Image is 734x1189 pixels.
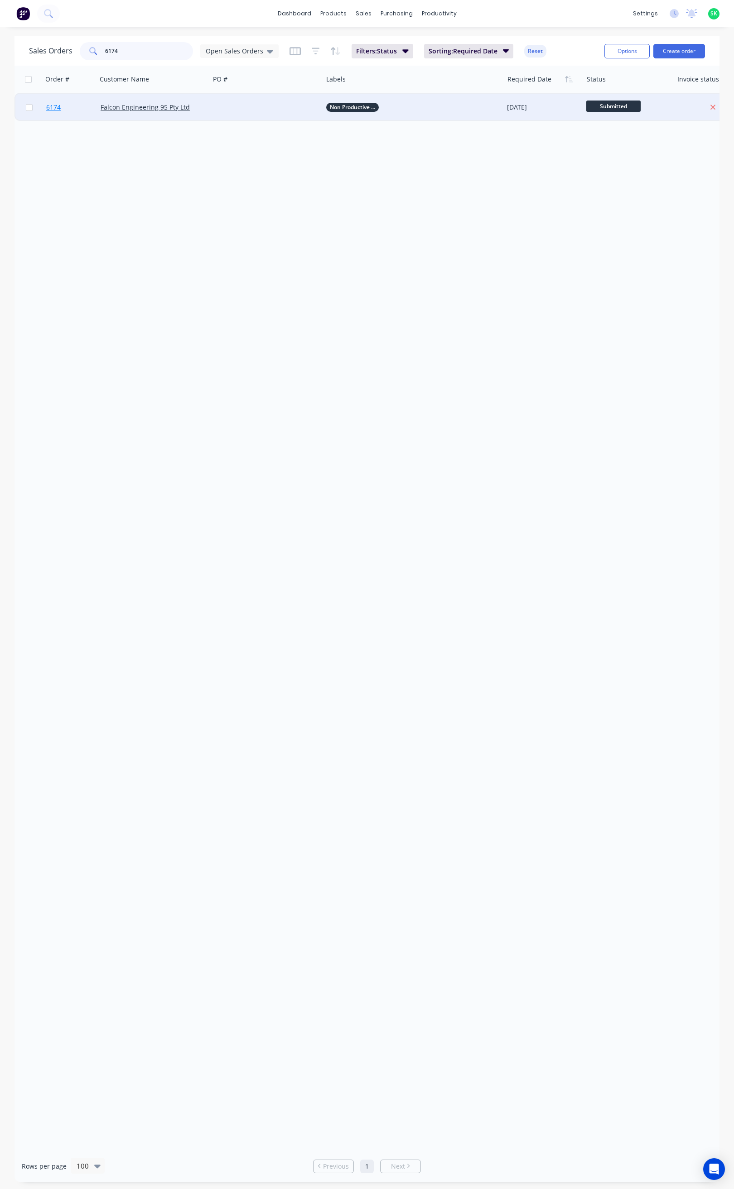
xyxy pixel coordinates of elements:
img: Factory [16,7,30,20]
a: Falcon Engineering 95 Pty Ltd [101,103,190,111]
span: Rows per page [22,1162,67,1171]
span: 6174 [46,103,61,112]
span: Next [391,1162,405,1171]
div: productivity [417,7,461,20]
div: Order # [45,75,69,84]
ul: Pagination [309,1160,425,1173]
button: Sorting:Required Date [424,44,514,58]
div: PO # [213,75,227,84]
button: Filters:Status [352,44,413,58]
a: Next page [381,1162,420,1171]
div: products [316,7,351,20]
div: purchasing [376,7,417,20]
span: Open Sales Orders [206,46,263,56]
div: Status [587,75,606,84]
h1: Sales Orders [29,47,72,55]
div: settings [628,7,662,20]
div: Labels [326,75,346,84]
button: Reset [524,45,546,58]
div: [DATE] [507,103,579,112]
a: Previous page [314,1162,353,1171]
input: Search... [105,42,193,60]
span: Filters: Status [356,47,397,56]
div: sales [351,7,376,20]
div: Customer Name [100,75,149,84]
div: Required Date [507,75,551,84]
div: Open Intercom Messenger [703,1158,725,1180]
a: Page 1 is your current page [360,1160,374,1173]
a: 6174 [46,94,101,121]
span: Sorting: Required Date [429,47,497,56]
span: Previous [323,1162,349,1171]
span: Submitted [586,101,641,112]
a: dashboard [273,7,316,20]
div: Invoice status [677,75,719,84]
button: Options [604,44,650,58]
button: Non Productive Tasks [326,103,379,112]
span: SK [710,10,717,18]
button: Create order [653,44,705,58]
span: Non Productive Tasks [330,103,375,112]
